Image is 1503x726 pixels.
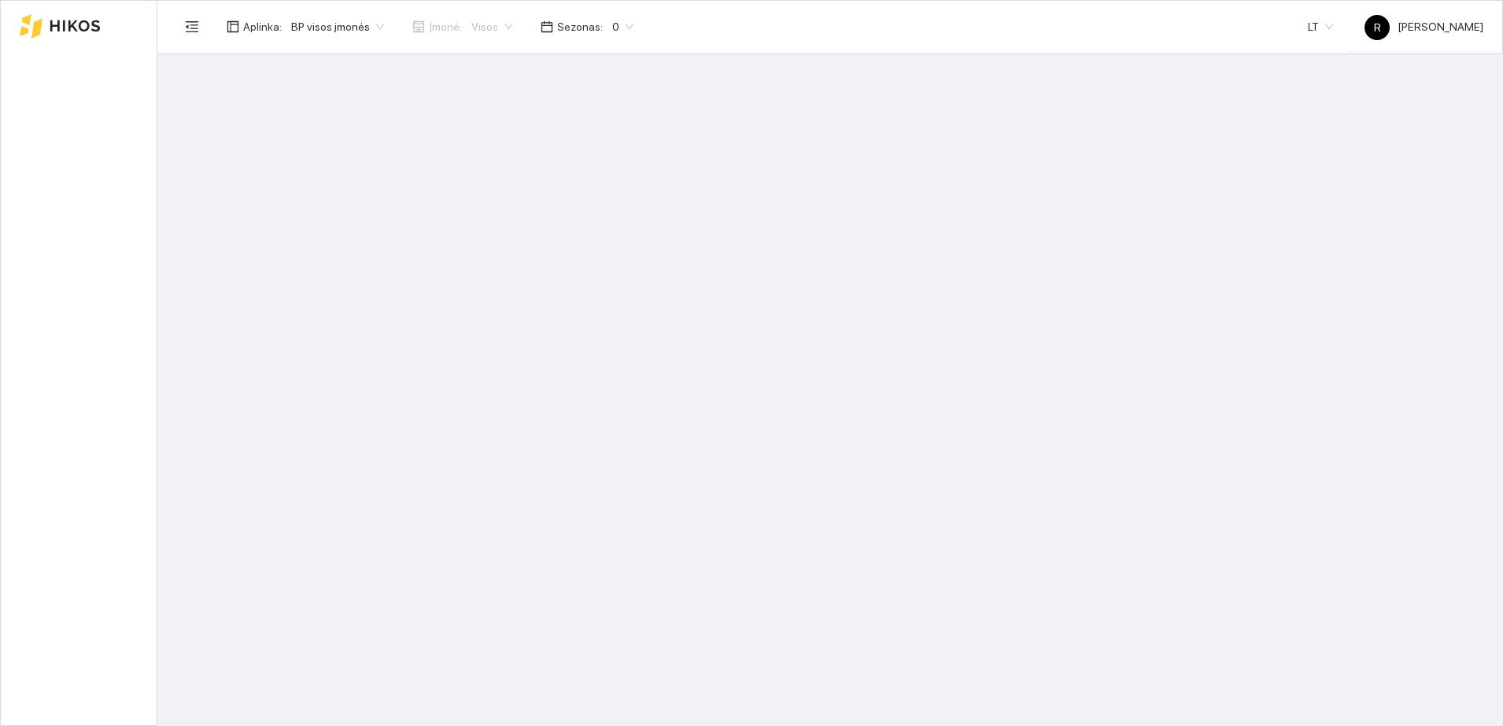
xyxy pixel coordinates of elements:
[185,20,199,34] span: menu-fold
[429,18,462,35] span: Įmonė :
[1374,15,1381,40] span: R
[243,18,282,35] span: Aplinka :
[227,20,239,33] span: layout
[612,15,633,39] span: 0
[176,11,208,42] button: menu-fold
[541,20,553,33] span: calendar
[412,20,425,33] span: shop
[471,15,512,39] span: Visos
[1308,15,1333,39] span: LT
[557,18,603,35] span: Sezonas :
[291,15,384,39] span: BP visos įmonės
[1365,20,1483,33] span: [PERSON_NAME]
